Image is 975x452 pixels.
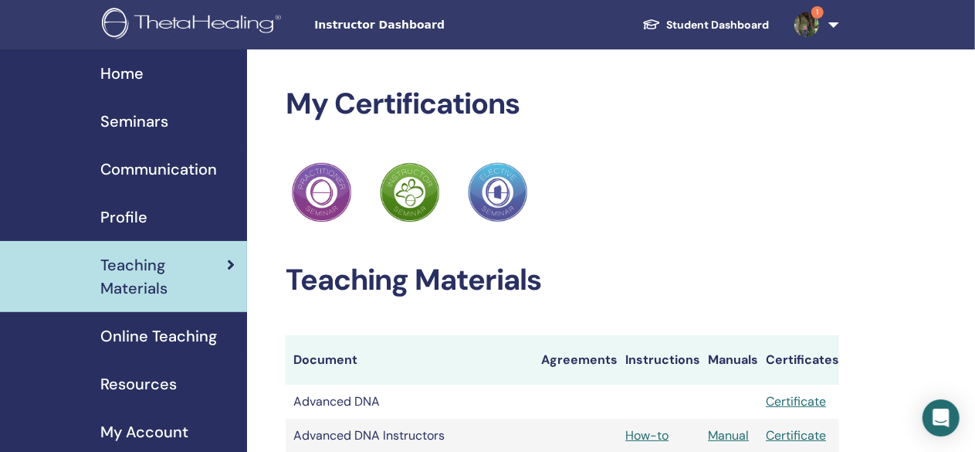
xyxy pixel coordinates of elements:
[708,427,749,444] a: Manual
[100,110,168,133] span: Seminars
[758,335,839,385] th: Certificates
[102,8,286,42] img: logo.png
[625,427,669,444] a: How-to
[642,18,661,31] img: graduation-cap-white.svg
[766,393,826,410] a: Certificate
[100,372,177,396] span: Resources
[618,335,700,385] th: Instructions
[468,162,528,223] img: Practitioner
[630,11,782,39] a: Student Dashboard
[700,335,758,385] th: Manuals
[100,420,188,444] span: My Account
[286,87,839,122] h2: My Certifications
[100,158,217,181] span: Communication
[100,325,217,348] span: Online Teaching
[100,253,227,300] span: Teaching Materials
[811,6,824,19] span: 1
[766,427,826,444] a: Certificate
[533,335,618,385] th: Agreements
[794,12,819,37] img: default.jpg
[286,335,533,385] th: Document
[286,263,839,298] h2: Teaching Materials
[292,162,352,223] img: Practitioner
[314,17,546,33] span: Instructor Dashboard
[380,162,440,223] img: Practitioner
[100,206,147,229] span: Profile
[286,385,533,419] td: Advanced DNA
[100,62,144,85] span: Home
[923,399,960,437] div: Open Intercom Messenger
